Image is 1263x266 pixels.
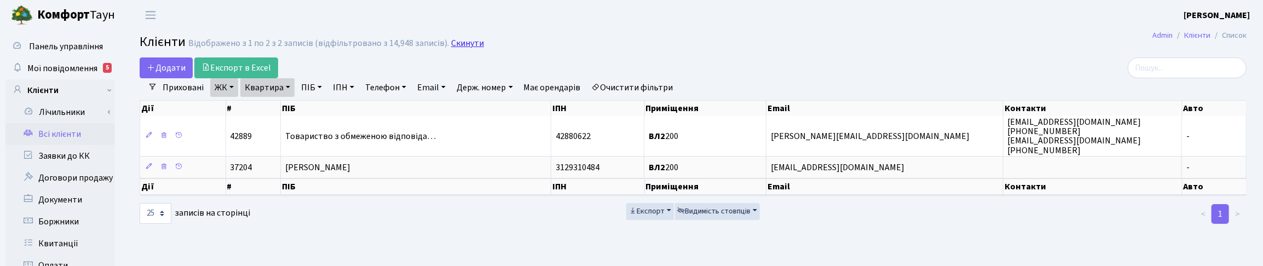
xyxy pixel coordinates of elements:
nav: breadcrumb [1136,24,1263,47]
b: ВЛ2 [649,130,665,142]
span: Панель управління [29,41,103,53]
a: Держ. номер [452,78,517,97]
th: ІПН [551,101,644,116]
a: Клієнти [1184,30,1210,41]
span: Мої повідомлення [27,62,97,74]
th: Контакти [1004,101,1183,116]
th: ІПН [551,178,644,195]
span: Товариство з обмеженою відповіда… [285,130,436,142]
th: Контакти [1004,178,1183,195]
span: 3129310484 [556,161,599,174]
img: logo.png [11,4,33,26]
a: Admin [1152,30,1173,41]
span: [EMAIL_ADDRESS][DOMAIN_NAME] [PHONE_NUMBER] [EMAIL_ADDRESS][DOMAIN_NAME] [PHONE_NUMBER] [1008,116,1141,156]
a: Квартира [240,78,295,97]
a: Всі клієнти [5,123,115,145]
a: Квитанції [5,233,115,255]
a: Додати [140,57,193,78]
a: Заявки до КК [5,145,115,167]
a: Скинути [451,38,484,49]
th: Дії [140,178,226,195]
span: - [1186,161,1190,174]
a: Має орендарів [520,78,585,97]
a: Очистити фільтри [587,78,678,97]
a: Телефон [361,78,411,97]
th: Приміщення [645,178,767,195]
th: # [226,101,281,116]
div: Відображено з 1 по 2 з 2 записів (відфільтровано з 14,948 записів). [188,38,449,49]
button: Переключити навігацію [137,6,164,24]
a: Боржники [5,211,115,233]
span: [PERSON_NAME][EMAIL_ADDRESS][DOMAIN_NAME] [771,130,970,142]
th: Авто [1183,178,1247,195]
a: Лічильники [13,101,115,123]
th: Дії [140,101,226,116]
a: 1 [1212,204,1229,224]
a: Експорт в Excel [194,57,278,78]
a: ЖК [210,78,238,97]
th: Приміщення [645,101,767,116]
b: [PERSON_NAME] [1184,9,1250,21]
a: Мої повідомлення5 [5,57,115,79]
a: Панель управління [5,36,115,57]
a: Документи [5,189,115,211]
span: 37204 [230,161,252,174]
a: Договори продажу [5,167,115,189]
th: ПІБ [281,101,552,116]
th: Email [766,178,1004,195]
span: 200 [649,130,678,142]
th: Email [766,101,1004,116]
input: Пошук... [1128,57,1247,78]
select: записів на сторінці [140,203,171,224]
a: Приховані [158,78,208,97]
span: - [1186,130,1190,142]
a: [PERSON_NAME] [1184,9,1250,22]
span: [PERSON_NAME] [285,161,350,174]
span: Таун [37,6,115,25]
a: Клієнти [5,79,115,101]
label: записів на сторінці [140,203,250,224]
li: Список [1210,30,1247,42]
a: ПІБ [297,78,326,97]
b: ВЛ2 [649,161,665,174]
span: 42880622 [556,130,591,142]
span: [EMAIL_ADDRESS][DOMAIN_NAME] [771,161,904,174]
a: Email [413,78,450,97]
button: Експорт [626,203,674,220]
span: 200 [649,161,678,174]
div: 5 [103,63,112,73]
span: 42889 [230,130,252,142]
span: Експорт [629,206,665,217]
th: # [226,178,281,195]
th: ПІБ [281,178,552,195]
span: Додати [147,62,186,74]
th: Авто [1183,101,1247,116]
a: ІПН [328,78,359,97]
button: Видимість стовпців [675,203,760,220]
b: Комфорт [37,6,90,24]
span: Клієнти [140,32,186,51]
span: Видимість стовпців [678,206,751,217]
